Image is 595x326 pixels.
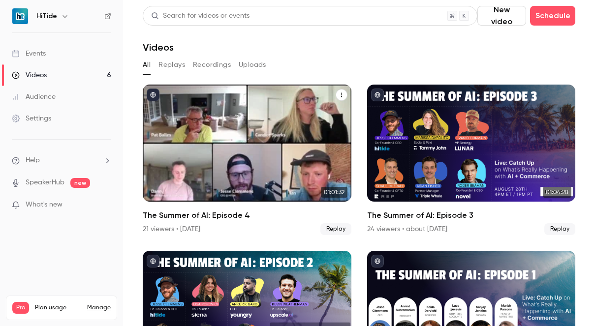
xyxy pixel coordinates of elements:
section: Videos [143,6,575,320]
button: New video [477,6,526,26]
a: 01:04:28The Summer of AI: Episode 324 viewers • about [DATE]Replay [367,85,576,235]
button: published [371,89,384,101]
span: Replay [544,223,575,235]
iframe: Noticeable Trigger [99,201,111,209]
div: 24 viewers • about [DATE] [367,224,447,234]
button: Recordings [193,57,231,73]
button: published [371,255,384,267]
div: 21 viewers • [DATE] [143,224,200,234]
div: Settings [12,114,51,123]
span: Pro [12,302,29,314]
span: Replay [320,223,351,235]
a: Manage [87,304,111,312]
li: The Summer of AI: Episode 3 [367,85,576,235]
h6: HiTide [36,11,57,21]
div: Events [12,49,46,59]
div: Search for videos or events [151,11,250,21]
button: Replays [158,57,185,73]
span: What's new [26,200,63,210]
li: The Summer of AI: Episode 4 [143,85,351,235]
button: published [147,89,159,101]
li: help-dropdown-opener [12,155,111,166]
a: 01:01:32The Summer of AI: Episode 421 viewers • [DATE]Replay [143,85,351,235]
span: new [70,178,90,188]
button: Schedule [530,6,575,26]
h1: Videos [143,41,174,53]
div: Videos [12,70,47,80]
button: All [143,57,151,73]
button: published [147,255,159,267]
span: 01:01:32 [321,187,347,198]
a: SpeakerHub [26,178,64,188]
h2: The Summer of AI: Episode 3 [367,209,576,221]
button: Uploads [239,57,266,73]
h2: The Summer of AI: Episode 4 [143,209,351,221]
span: Help [26,155,40,166]
span: 01:04:28 [543,187,571,198]
img: HiTide [12,8,28,24]
div: Audience [12,92,56,102]
span: Plan usage [35,304,81,312]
